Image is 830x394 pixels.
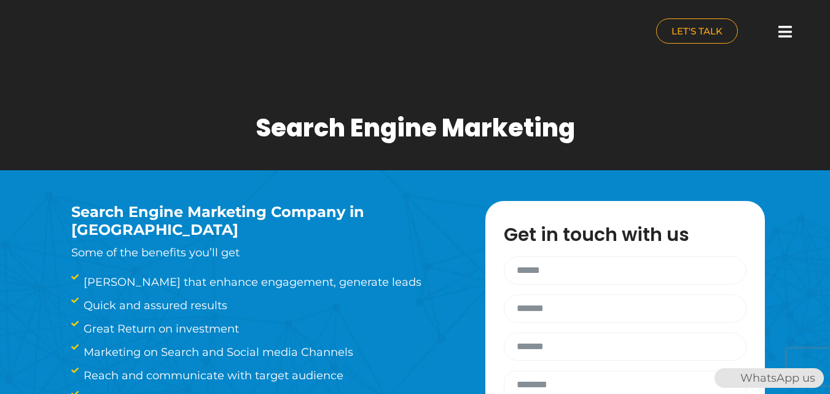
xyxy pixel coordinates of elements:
img: nuance-qatar_logo [6,6,109,60]
img: WhatsApp [716,368,735,388]
span: [PERSON_NAME] that enhance engagement, generate leads [80,274,421,291]
h1: Search Engine Marketing [256,113,575,143]
a: LET'S TALK [656,18,738,44]
span: Reach and communicate with target audience [80,367,343,384]
span: Quick and assured results [80,297,227,314]
a: WhatsAppWhatsApp us [715,371,824,385]
span: Great Return on investment [80,320,239,337]
h3: Get in touch with us [504,226,759,244]
p: Some of the benefits you’ll get [71,244,448,261]
span: Marketing on Search and Social media Channels [80,344,353,361]
div: WhatsApp us [715,368,824,388]
a: nuance-qatar_logo [6,6,409,60]
span: LET'S TALK [671,26,722,36]
h3: Search Engine Marketing Company in [GEOGRAPHIC_DATA] [71,203,448,239]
